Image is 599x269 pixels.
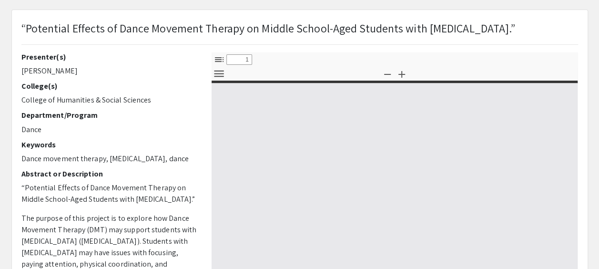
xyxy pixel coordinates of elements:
[21,153,197,165] p: Dance movement therapy, [MEDICAL_DATA], dance
[394,67,410,81] button: Zoom In
[211,52,227,66] button: Toggle Sidebar
[21,111,197,120] h2: Department/Program
[21,65,197,77] p: [PERSON_NAME]
[21,20,516,37] p: “Potential Effects of Dance Movement Therapy on Middle School-Aged Students with [MEDICAL_DATA].”
[21,82,197,91] h2: College(s)
[379,67,396,81] button: Zoom Out
[226,54,252,65] input: Page
[21,124,197,135] p: Dance
[211,67,227,81] button: Tools
[21,169,197,178] h2: Abstract or Description
[21,94,197,106] p: College of Humanities & Social Sciences
[21,140,197,149] h2: Keywords
[21,182,197,205] p: “Potential Effects of Dance Movement Therapy on Middle School-Aged Students with [MEDICAL_DATA].”
[21,52,197,62] h2: Presenter(s)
